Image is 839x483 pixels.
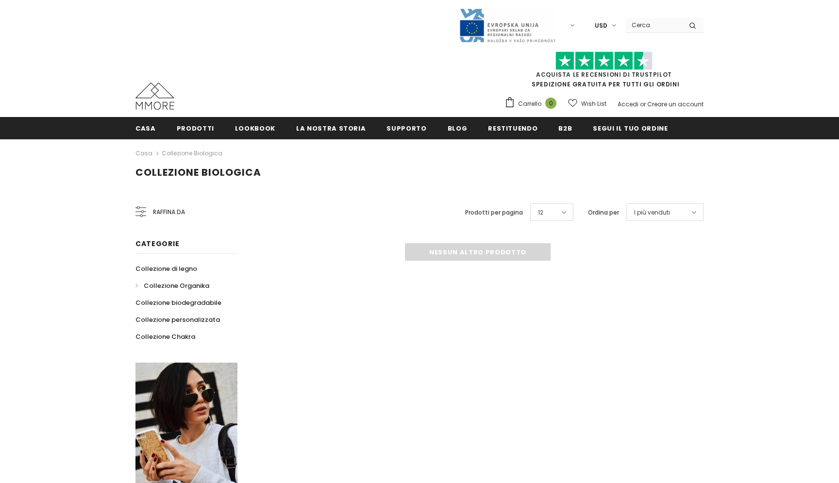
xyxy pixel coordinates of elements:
a: Collezione Organika [135,277,209,294]
a: Collezione Chakra [135,328,195,345]
a: Creare un account [647,100,704,108]
a: supporto [386,117,426,139]
input: Search Site [626,18,682,32]
span: USD [595,21,607,31]
span: Collezione di legno [135,264,197,273]
a: La nostra storia [296,117,366,139]
span: Casa [135,124,156,133]
a: Casa [135,117,156,139]
span: Carrello [518,99,541,109]
span: Segui il tuo ordine [593,124,668,133]
a: B2B [558,117,572,139]
img: Casi MMORE [135,83,174,110]
label: Prodotti per pagina [465,208,523,217]
img: Fidati di Pilot Stars [555,51,653,70]
label: Ordina per [588,208,619,217]
a: Acquista le recensioni di TrustPilot [536,70,672,79]
a: Blog [448,117,468,139]
span: 0 [545,98,556,109]
a: Lookbook [235,117,275,139]
span: Collezione personalizzata [135,315,220,324]
span: Collezione Organika [144,281,209,290]
a: Collezione biologica [162,149,222,157]
a: Wish List [568,95,606,112]
img: Javni Razpis [459,8,556,43]
a: Segui il tuo ordine [593,117,668,139]
a: Collezione di legno [135,260,197,277]
a: Collezione personalizzata [135,311,220,328]
span: Collezione Chakra [135,332,195,341]
span: Collezione biologica [135,166,261,179]
span: La nostra storia [296,124,366,133]
span: Prodotti [177,124,214,133]
span: B2B [558,124,572,133]
a: Carrello 0 [504,97,561,111]
a: Accedi [618,100,638,108]
span: SPEDIZIONE GRATUITA PER TUTTI GLI ORDINI [504,56,704,88]
span: Categorie [135,239,179,249]
a: Javni Razpis [459,21,556,29]
a: Collezione biodegradabile [135,294,221,311]
span: Collezione biodegradabile [135,298,221,307]
span: supporto [386,124,426,133]
span: or [640,100,646,108]
span: 12 [538,208,543,217]
span: Blog [448,124,468,133]
a: Restituendo [488,117,537,139]
a: Prodotti [177,117,214,139]
span: Restituendo [488,124,537,133]
span: Lookbook [235,124,275,133]
span: Raffina da [153,207,185,217]
a: Casa [135,148,152,159]
span: Wish List [581,99,606,109]
span: I più venduti [634,208,670,217]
